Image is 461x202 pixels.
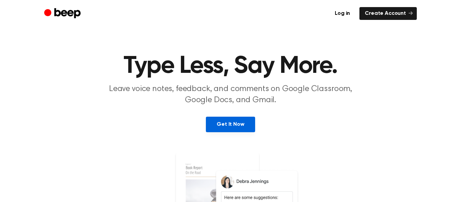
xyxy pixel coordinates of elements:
h1: Type Less, Say More. [58,54,403,78]
a: Get It Now [206,117,255,132]
p: Leave voice notes, feedback, and comments on Google Classroom, Google Docs, and Gmail. [101,84,360,106]
a: Beep [44,7,82,20]
a: Log in [329,7,355,20]
a: Create Account [359,7,417,20]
